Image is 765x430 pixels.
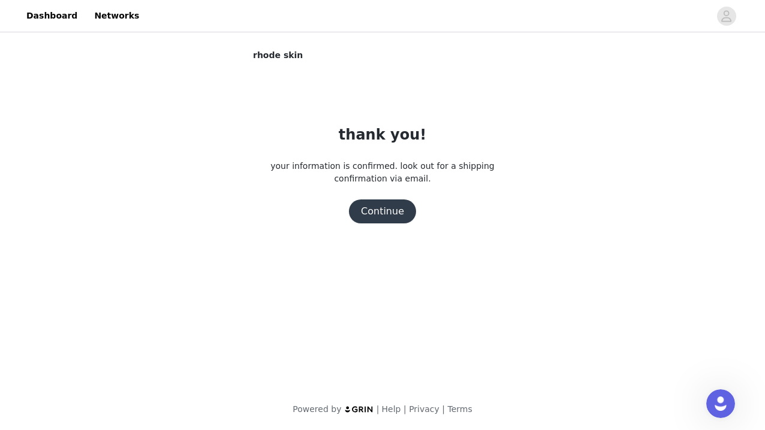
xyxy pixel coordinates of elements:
a: Terms [447,404,472,414]
span: | [403,404,406,414]
a: Privacy [409,404,439,414]
button: Continue [349,199,416,223]
span: | [377,404,380,414]
div: avatar [721,7,732,26]
p: your information is confirmed. look out for a shipping confirmation via email. [253,160,512,185]
img: logo [344,405,374,413]
a: Dashboard [19,2,85,29]
a: Help [382,404,401,414]
iframe: Intercom live chat [706,389,735,418]
span: | [442,404,445,414]
h1: thank you! [339,124,426,146]
a: Networks [87,2,146,29]
span: rhode skin [253,49,303,62]
span: Powered by [293,404,341,414]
